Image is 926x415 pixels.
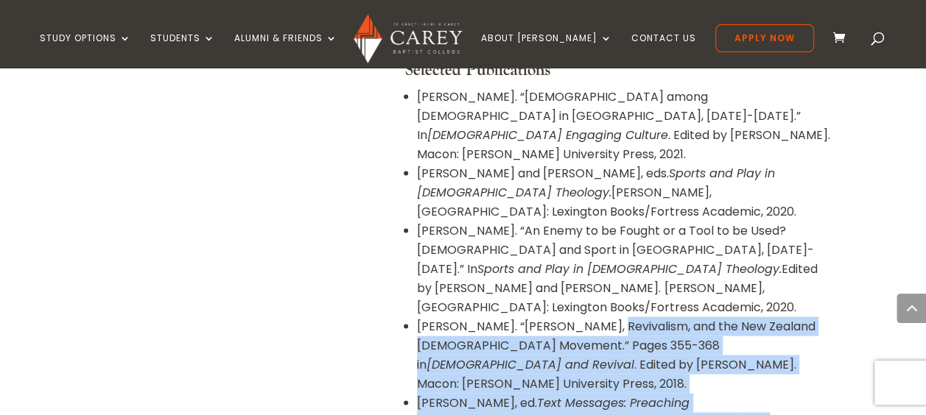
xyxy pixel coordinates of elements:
a: Contact Us [631,33,696,68]
li: [PERSON_NAME]. “[PERSON_NAME], Revivalism, and the New Zealand [DEMOGRAPHIC_DATA] Movement.” Page... [417,316,833,393]
a: Alumni & Friends [234,33,337,68]
em: Sports and Play in [DEMOGRAPHIC_DATA] Theology. [477,260,782,277]
li: [PERSON_NAME] and [PERSON_NAME], eds. [PERSON_NAME], [GEOGRAPHIC_DATA]: Lexington Books/Fortress ... [417,163,833,221]
em: [DEMOGRAPHIC_DATA] and Revival [427,355,634,372]
a: Apply Now [715,24,814,52]
em: Sports and Play in [DEMOGRAPHIC_DATA] Theology. [417,164,775,200]
em: [DEMOGRAPHIC_DATA] Engaging Culture [427,126,668,143]
li: [PERSON_NAME]. “An Enemy to be Fought or a Tool to be Used? [DEMOGRAPHIC_DATA] and Sport in [GEOG... [417,221,833,316]
a: Students [150,33,215,68]
a: About [PERSON_NAME] [481,33,612,68]
h4: Selected Publications [405,60,833,86]
img: Carey Baptist College [354,14,462,63]
li: [PERSON_NAME]. “[DEMOGRAPHIC_DATA] among [DEMOGRAPHIC_DATA] in [GEOGRAPHIC_DATA], [DATE]-[DATE].”... [417,87,833,163]
a: Study Options [40,33,131,68]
